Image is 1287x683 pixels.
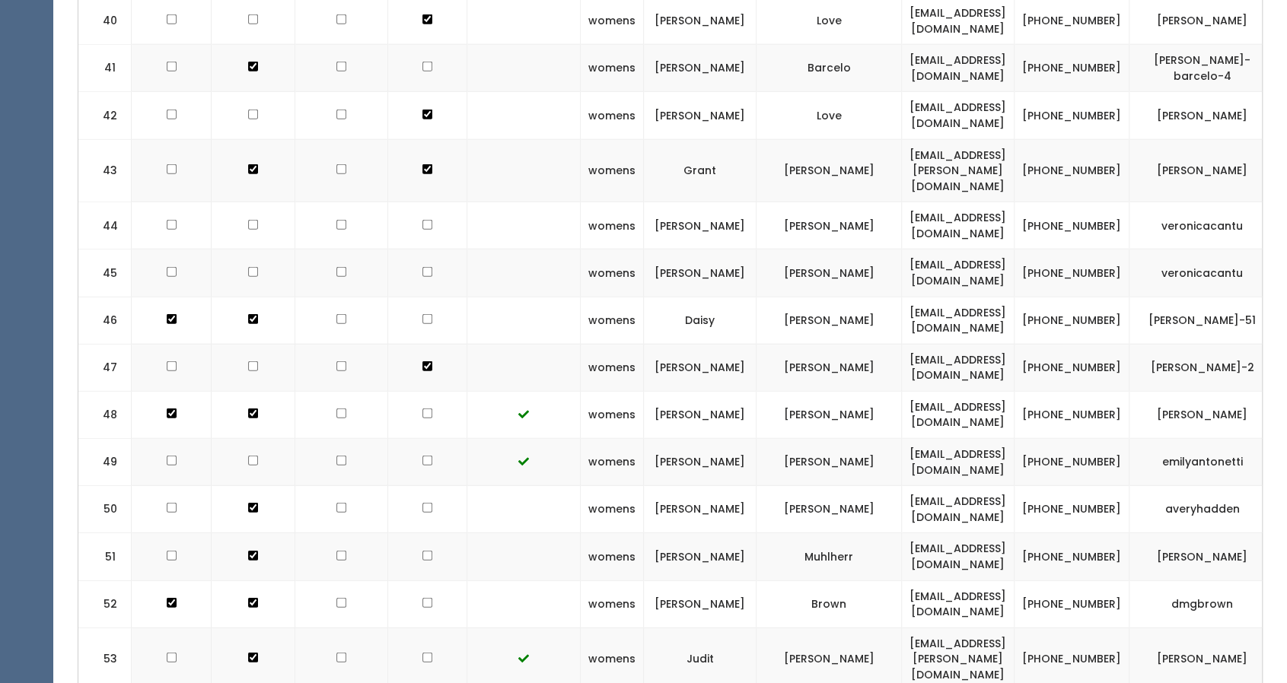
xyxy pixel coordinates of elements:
td: [EMAIL_ADDRESS][DOMAIN_NAME] [902,439,1015,486]
td: [EMAIL_ADDRESS][DOMAIN_NAME] [902,533,1015,580]
td: [PERSON_NAME]-barcelo-4 [1129,45,1276,92]
td: [PHONE_NUMBER] [1015,45,1129,92]
td: [PERSON_NAME] [757,249,902,297]
td: [PERSON_NAME] [644,92,757,139]
td: 49 [78,439,132,486]
td: [PERSON_NAME] [757,202,902,249]
td: [PERSON_NAME] [644,249,757,297]
td: emilyantonetti [1129,439,1276,486]
td: Muhlherr [757,533,902,580]
td: [PERSON_NAME] [757,439,902,486]
td: womens [581,344,644,391]
td: Grant [644,139,757,202]
td: [PHONE_NUMBER] [1015,533,1129,580]
td: womens [581,139,644,202]
td: [PHONE_NUMBER] [1015,439,1129,486]
td: Brown [757,580,902,627]
td: [PHONE_NUMBER] [1015,202,1129,249]
td: [PHONE_NUMBER] [1015,92,1129,139]
td: [PERSON_NAME] [757,297,902,344]
td: 47 [78,344,132,391]
td: [PERSON_NAME] [757,344,902,391]
td: 45 [78,249,132,297]
td: [PERSON_NAME] [757,486,902,533]
td: [EMAIL_ADDRESS][DOMAIN_NAME] [902,297,1015,344]
td: womens [581,391,644,438]
td: [PHONE_NUMBER] [1015,580,1129,627]
td: [PERSON_NAME] [644,533,757,580]
td: [PHONE_NUMBER] [1015,249,1129,297]
td: [PERSON_NAME] [644,45,757,92]
td: [PERSON_NAME] [644,486,757,533]
td: [PERSON_NAME] [644,202,757,249]
td: veronicacantu [1129,249,1276,297]
td: womens [581,533,644,580]
td: [PERSON_NAME] [644,439,757,486]
td: [PERSON_NAME] [1129,533,1276,580]
td: [PERSON_NAME] [757,391,902,438]
td: [EMAIL_ADDRESS][DOMAIN_NAME] [902,202,1015,249]
td: 48 [78,391,132,438]
td: [PERSON_NAME] [1129,139,1276,202]
td: womens [581,439,644,486]
td: womens [581,580,644,627]
td: [PERSON_NAME] [1129,92,1276,139]
td: [PERSON_NAME] [644,391,757,438]
td: [PERSON_NAME] [644,580,757,627]
td: [PHONE_NUMBER] [1015,139,1129,202]
td: [PHONE_NUMBER] [1015,486,1129,533]
td: [EMAIL_ADDRESS][DOMAIN_NAME] [902,391,1015,438]
td: [PHONE_NUMBER] [1015,391,1129,438]
td: 50 [78,486,132,533]
td: [PHONE_NUMBER] [1015,344,1129,391]
td: [EMAIL_ADDRESS][DOMAIN_NAME] [902,249,1015,297]
td: dmgbrown [1129,580,1276,627]
td: [PERSON_NAME] [757,139,902,202]
td: [PERSON_NAME]-2 [1129,344,1276,391]
td: 44 [78,202,132,249]
td: Love [757,92,902,139]
td: 46 [78,297,132,344]
td: womens [581,249,644,297]
td: womens [581,202,644,249]
td: [EMAIL_ADDRESS][DOMAIN_NAME] [902,580,1015,627]
td: 52 [78,580,132,627]
td: [EMAIL_ADDRESS][DOMAIN_NAME] [902,486,1015,533]
td: [PERSON_NAME] [1129,391,1276,438]
td: womens [581,92,644,139]
td: [PHONE_NUMBER] [1015,297,1129,344]
td: [EMAIL_ADDRESS][PERSON_NAME][DOMAIN_NAME] [902,139,1015,202]
td: [EMAIL_ADDRESS][DOMAIN_NAME] [902,45,1015,92]
td: womens [581,45,644,92]
td: 41 [78,45,132,92]
td: womens [581,297,644,344]
td: 43 [78,139,132,202]
td: [PERSON_NAME] [644,344,757,391]
td: Barcelo [757,45,902,92]
td: [EMAIL_ADDRESS][DOMAIN_NAME] [902,92,1015,139]
td: veronicacantu [1129,202,1276,249]
td: [PERSON_NAME]-51 [1129,297,1276,344]
td: [EMAIL_ADDRESS][DOMAIN_NAME] [902,344,1015,391]
td: Daisy [644,297,757,344]
td: 51 [78,533,132,580]
td: averyhadden [1129,486,1276,533]
td: womens [581,486,644,533]
td: 42 [78,92,132,139]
